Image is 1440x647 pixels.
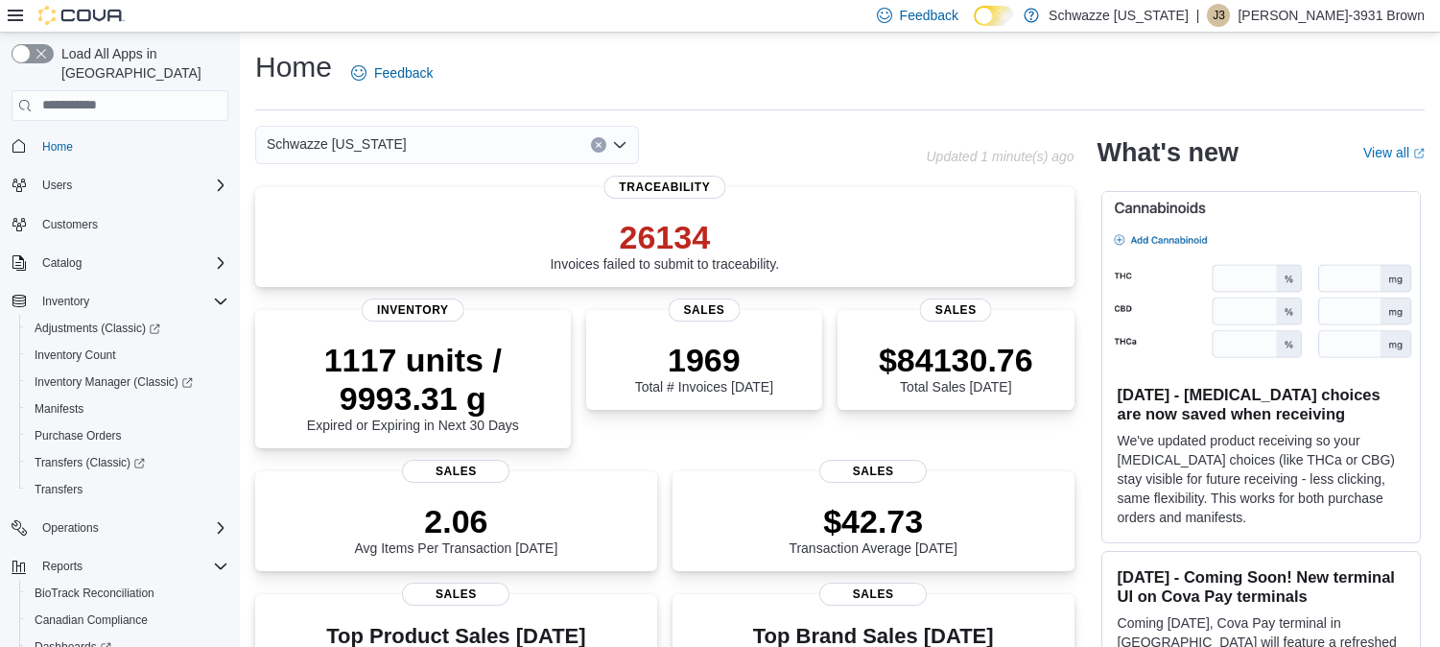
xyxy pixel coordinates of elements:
a: Inventory Manager (Classic) [27,371,201,394]
a: View allExternal link [1363,145,1425,160]
a: Adjustments (Classic) [27,317,168,340]
span: Schwazze [US_STATE] [267,132,407,156]
span: Inventory [42,294,89,309]
span: Inventory [35,290,228,313]
span: Traceability [603,176,725,199]
div: Invoices failed to submit to traceability. [550,218,779,272]
span: Reports [42,559,83,574]
span: Sales [819,583,927,606]
button: BioTrack Reconciliation [19,580,236,607]
a: Inventory Count [27,344,124,367]
span: Customers [35,212,228,236]
input: Dark Mode [974,6,1014,26]
a: Feedback [343,54,440,92]
span: Transfers (Classic) [35,455,145,470]
a: Inventory Manager (Classic) [19,369,236,395]
span: Transfers [27,478,228,501]
span: Operations [35,516,228,539]
h1: Home [255,48,332,86]
span: Reports [35,555,228,578]
div: Expired or Expiring in Next 30 Days [271,341,555,433]
button: Reports [4,553,236,580]
p: 1969 [635,341,773,379]
span: Transfers (Classic) [27,451,228,474]
span: Dark Mode [974,26,975,27]
button: Canadian Compliance [19,607,236,634]
button: Open list of options [612,137,627,153]
div: Avg Items Per Transaction [DATE] [354,502,557,556]
h3: [DATE] - [MEDICAL_DATA] choices are now saved when receiving [1118,385,1405,423]
span: Inventory [362,299,464,322]
div: Total Sales [DATE] [879,341,1033,395]
span: J3 [1213,4,1225,27]
p: 26134 [550,218,779,256]
button: Catalog [4,250,236,276]
a: Transfers (Classic) [19,449,236,476]
img: Cova [38,6,125,25]
span: Manifests [35,401,83,417]
p: Schwazze [US_STATE] [1049,4,1189,27]
svg: External link [1413,148,1425,159]
a: Customers [35,213,106,236]
span: Inventory Count [27,344,228,367]
span: Canadian Compliance [27,609,228,632]
span: Adjustments (Classic) [35,321,160,336]
button: Reports [35,555,90,578]
span: BioTrack Reconciliation [27,582,228,605]
span: Feedback [374,63,433,83]
button: Customers [4,210,236,238]
span: Users [35,174,228,197]
h2: What's new [1098,137,1239,168]
button: Catalog [35,252,89,275]
span: Catalog [42,255,82,271]
button: Operations [4,515,236,541]
span: Feedback [900,6,958,25]
a: Home [35,135,81,158]
span: Sales [402,583,509,606]
button: Purchase Orders [19,422,236,449]
p: [PERSON_NAME]-3931 Brown [1238,4,1425,27]
p: $42.73 [789,502,957,540]
span: Canadian Compliance [35,612,148,628]
a: Canadian Compliance [27,609,155,632]
a: BioTrack Reconciliation [27,582,162,605]
span: Home [42,139,73,155]
a: Purchase Orders [27,424,130,447]
button: Users [4,172,236,199]
button: Inventory [35,290,97,313]
div: Transaction Average [DATE] [789,502,957,556]
button: Home [4,132,236,160]
span: Users [42,178,72,193]
a: Transfers (Classic) [27,451,153,474]
p: We've updated product receiving so your [MEDICAL_DATA] choices (like THCa or CBG) stay visible fo... [1118,431,1405,527]
span: Inventory Manager (Classic) [35,374,193,390]
span: Transfers [35,482,83,497]
p: | [1196,4,1200,27]
button: Transfers [19,476,236,503]
a: Manifests [27,397,91,420]
span: Sales [402,460,509,483]
p: $84130.76 [879,341,1033,379]
span: Inventory Manager (Classic) [27,371,228,394]
button: Inventory [4,288,236,315]
span: Catalog [35,252,228,275]
span: Sales [819,460,927,483]
span: Sales [668,299,740,322]
span: Purchase Orders [35,428,122,443]
span: Inventory Count [35,347,116,363]
span: Manifests [27,397,228,420]
span: Purchase Orders [27,424,228,447]
a: Adjustments (Classic) [19,315,236,342]
span: Sales [920,299,992,322]
span: BioTrack Reconciliation [35,586,154,601]
button: Operations [35,516,106,539]
span: Home [35,134,228,158]
span: Operations [42,520,99,536]
div: Total # Invoices [DATE] [635,341,773,395]
div: Javon-3931 Brown [1207,4,1230,27]
button: Manifests [19,395,236,422]
a: Transfers [27,478,90,501]
p: Updated 1 minute(s) ago [926,149,1074,164]
p: 1117 units / 9993.31 g [271,341,555,418]
span: Customers [42,217,98,232]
